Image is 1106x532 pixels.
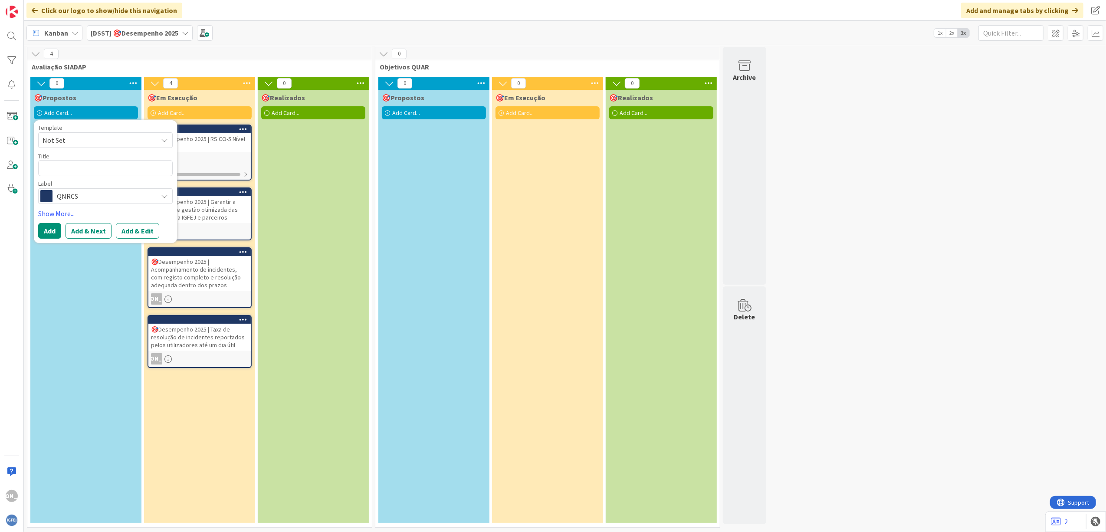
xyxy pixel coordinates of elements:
[6,6,18,18] img: Visit kanbanzone.com
[57,190,153,202] span: QNRCS
[163,78,178,89] span: 4
[116,223,159,239] button: Add & Edit
[934,29,946,37] span: 1x
[44,28,68,38] span: Kanban
[1051,516,1068,527] a: 2
[148,133,251,152] div: 🎯Desempenho 2025 | RS.CO-5 Nível 2
[272,109,299,117] span: Add Card...
[38,223,61,239] button: Add
[380,62,709,71] span: Objetivos QUAR
[397,78,412,89] span: 0
[6,514,18,526] img: avatar
[38,208,173,219] a: Show More...
[148,187,252,240] a: 🎯Desempenho 2025 | Garantir a interação e gestão otimizada das BDs SQL da IGFEJ e parceiros[PERSO...
[38,125,62,131] span: Template
[392,109,420,117] span: Add Card...
[148,353,251,365] div: [PERSON_NAME]
[978,25,1044,41] input: Quick Filter...
[148,324,251,351] div: 🎯Desempenho 2025 | Taxa de resolução de incidentes reportados pelos utilizadores até um dia útil
[946,29,958,37] span: 2x
[148,247,252,308] a: 🎯Desempenho 2025 | Acompanhamento de incidentes, com registo completo e resolução adequada dentro...
[148,226,251,237] div: [PERSON_NAME]
[34,93,76,102] span: 🎯Propostos
[148,125,251,152] div: 🎯Desempenho 2025 | RS.CO-5 Nível 2
[158,109,186,117] span: Add Card...
[734,312,755,322] div: Delete
[91,29,178,37] b: [DSST] 🎯Desempenho 2025
[511,78,526,89] span: 0
[958,29,969,37] span: 3x
[38,152,49,160] label: Title
[148,293,251,305] div: [PERSON_NAME]
[625,78,640,89] span: 0
[277,78,292,89] span: 0
[151,293,162,305] div: [PERSON_NAME]
[148,248,251,291] div: 🎯Desempenho 2025 | Acompanhamento de incidentes, com registo completo e resolução adequada dentro...
[506,109,534,117] span: Add Card...
[392,49,407,59] span: 0
[496,93,545,102] span: 🎯Em Execução
[609,93,653,102] span: 🎯Realizados
[44,109,72,117] span: Add Card...
[961,3,1083,18] div: Add and manage tabs by clicking
[38,181,52,187] span: Label
[18,1,39,12] span: Support
[733,72,756,82] div: Archive
[32,62,361,71] span: Avaliação SIADAP
[6,490,18,502] div: [PERSON_NAME]
[620,109,647,117] span: Add Card...
[44,49,59,59] span: 4
[148,125,252,181] a: 🎯Desempenho 2025 | RS.CO-5 Nível 2[PERSON_NAME]0/1
[148,188,251,223] div: 🎯Desempenho 2025 | Garantir a interação e gestão otimizada das BDs SQL da IGFEJ e parceiros
[148,196,251,223] div: 🎯Desempenho 2025 | Garantir a interação e gestão otimizada das BDs SQL da IGFEJ e parceiros
[148,316,251,351] div: 🎯Desempenho 2025 | Taxa de resolução de incidentes reportados pelos utilizadores até um dia útil
[148,256,251,291] div: 🎯Desempenho 2025 | Acompanhamento de incidentes, com registo completo e resolução adequada dentro...
[49,78,64,89] span: 0
[151,353,162,365] div: [PERSON_NAME]
[261,93,305,102] span: 🎯Realizados
[382,93,424,102] span: 🎯Propostos
[148,155,251,166] div: [PERSON_NAME]
[148,315,252,368] a: 🎯Desempenho 2025 | Taxa de resolução de incidentes reportados pelos utilizadores até um dia útil[...
[66,223,112,239] button: Add & Next
[26,3,182,18] div: Click our logo to show/hide this navigation
[43,135,151,146] span: Not Set
[148,93,197,102] span: 🎯Em Execução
